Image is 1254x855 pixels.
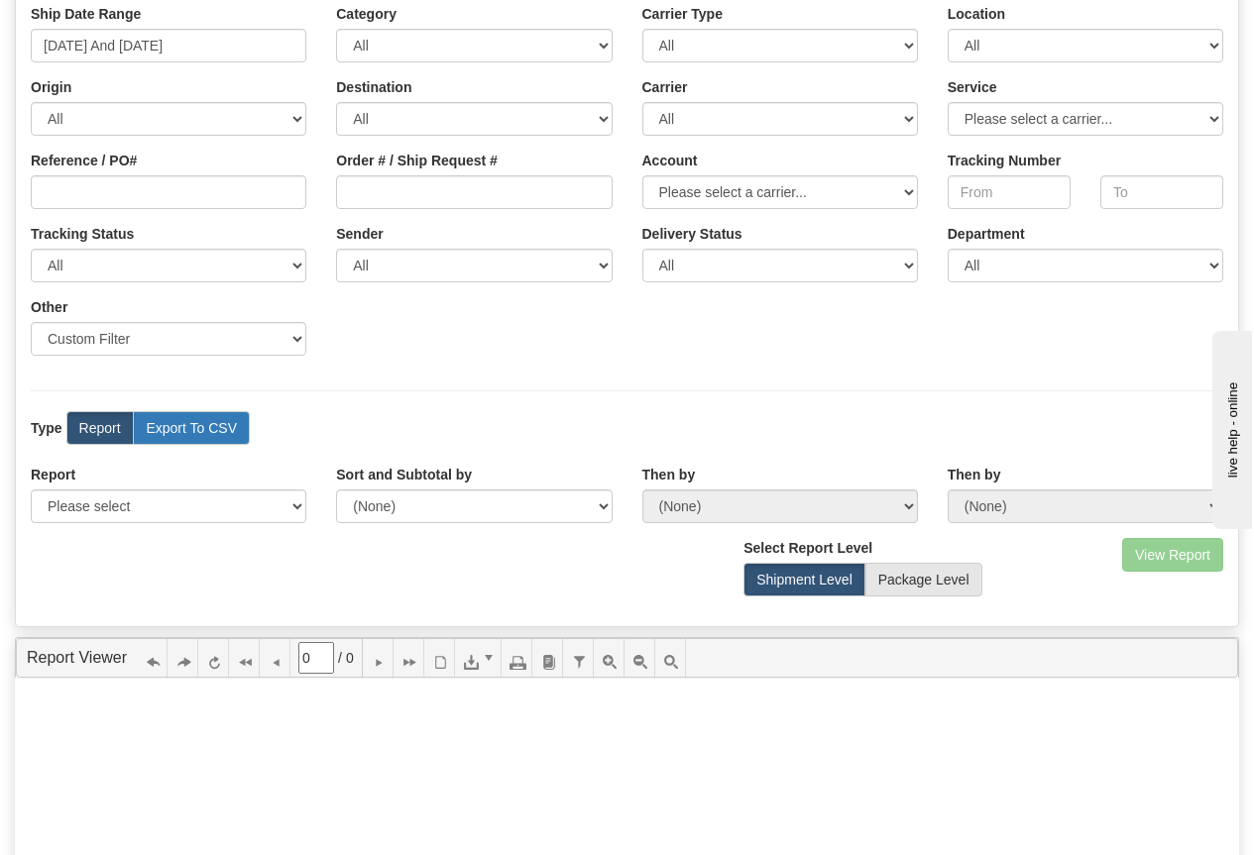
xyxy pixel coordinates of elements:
label: Report [66,411,134,445]
label: Account [642,151,698,170]
select: Please ensure data set in report has been RECENTLY tracked from your Shipment History [642,249,918,282]
label: Type [31,418,62,438]
label: Tracking Number [948,151,1061,170]
button: View Report [1122,538,1223,572]
label: Category [336,4,397,24]
div: live help - online [15,17,183,32]
label: Then by [642,465,696,484]
label: Export To CSV [133,411,250,445]
label: Other [31,297,67,317]
label: Package Level [865,563,982,596]
span: 0 [346,648,354,668]
label: Then by [948,465,1001,484]
input: To [1100,175,1223,209]
label: Tracking Status [31,224,134,244]
label: Sender [336,224,383,244]
label: Carrier Type [642,4,723,24]
label: Select Report Level [743,538,872,558]
a: Report Viewer [27,649,127,666]
label: Carrier [642,77,688,97]
label: Shipment Level [743,563,865,596]
label: Please ensure data set in report has been RECENTLY tracked from your Shipment History [642,224,742,244]
label: Department [948,224,1025,244]
label: Ship Date Range [31,4,141,24]
label: Destination [336,77,411,97]
label: Location [948,4,1005,24]
label: Order # / Ship Request # [336,151,498,170]
label: Origin [31,77,71,97]
label: Service [948,77,997,97]
iframe: chat widget [1208,326,1252,528]
span: / [338,648,342,668]
label: Reference / PO# [31,151,137,170]
input: From [948,175,1071,209]
label: Sort and Subtotal by [336,465,472,484]
label: Report [31,465,75,484]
